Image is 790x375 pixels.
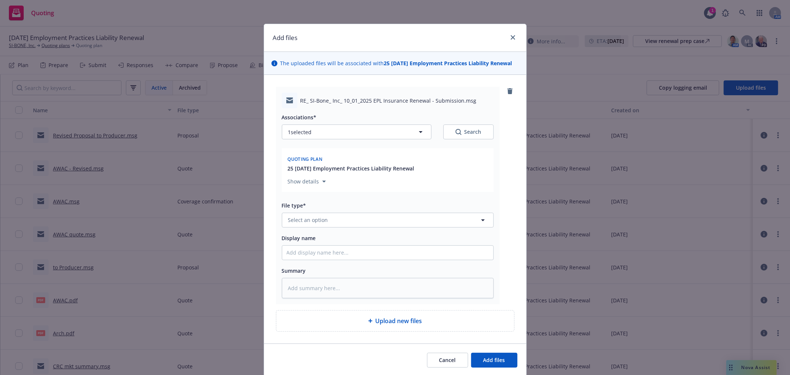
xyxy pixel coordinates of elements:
span: RE_ SI-Bone_ Inc_ 10_01_2025 EPL Insurance Renewal - Submission.msg [300,97,477,104]
span: The uploaded files will be associated with [280,59,512,67]
span: Upload new files [376,316,422,325]
span: Quoting plan [288,156,323,162]
span: 1 selected [288,128,312,136]
svg: Search [456,129,461,135]
button: Add files [471,353,517,368]
button: Select an option [282,213,494,228]
button: Cancel [427,353,468,368]
div: Upload new files [276,310,514,332]
strong: 25 [DATE] Employment Practices Liability Renewal [384,60,512,67]
button: SearchSearch [443,125,494,139]
span: Cancel [439,356,456,364]
span: Add files [483,356,505,364]
button: Show details [285,177,329,186]
span: Display name [282,235,316,242]
a: remove [506,87,514,96]
h1: Add files [273,33,298,43]
input: Add display name here... [282,246,493,260]
span: Select an option [288,216,328,224]
button: 1selected [282,125,431,139]
span: Associations* [282,114,317,121]
a: close [509,33,517,42]
div: Search [456,128,481,136]
button: 25 [DATE] Employment Practices Liability Renewal [288,165,414,172]
span: Summary [282,267,306,274]
span: File type* [282,202,306,209]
